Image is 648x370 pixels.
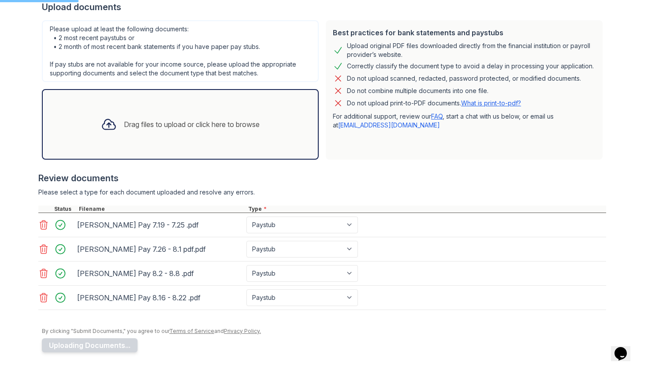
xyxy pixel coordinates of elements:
div: Review documents [38,172,606,184]
a: Terms of Service [169,328,214,334]
a: FAQ [431,112,443,120]
div: Upload documents [42,1,606,13]
div: Please upload at least the following documents: • 2 most recent paystubs or • 2 month of most rec... [42,20,319,82]
div: Status [52,206,77,213]
a: [EMAIL_ADDRESS][DOMAIN_NAME] [338,121,440,129]
a: What is print-to-pdf? [461,99,521,107]
div: Do not upload scanned, redacted, password protected, or modified documents. [347,73,581,84]
div: [PERSON_NAME] Pay 8.2 - 8.8 .pdf [77,266,243,280]
div: Do not combine multiple documents into one file. [347,86,488,96]
p: Do not upload print-to-PDF documents. [347,99,521,108]
p: For additional support, review our , start a chat with us below, or email us at [333,112,596,130]
div: [PERSON_NAME] Pay 7.19 - 7.25 .pdf [77,218,243,232]
div: By clicking "Submit Documents," you agree to our and [42,328,606,335]
div: [PERSON_NAME] Pay 7.26 - 8.1 pdf.pdf [77,242,243,256]
div: Please select a type for each document uploaded and resolve any errors. [38,188,606,197]
button: Uploading Documents... [42,338,138,352]
div: Correctly classify the document type to avoid a delay in processing your application. [347,61,594,71]
a: Privacy Policy. [224,328,261,334]
div: Filename [77,206,246,213]
div: Drag files to upload or click here to browse [124,119,260,130]
div: Type [246,206,606,213]
iframe: chat widget [611,335,639,361]
div: [PERSON_NAME] Pay 8.16 - 8.22 .pdf [77,291,243,305]
div: Upload original PDF files downloaded directly from the financial institution or payroll provider’... [347,41,596,59]
div: Best practices for bank statements and paystubs [333,27,596,38]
